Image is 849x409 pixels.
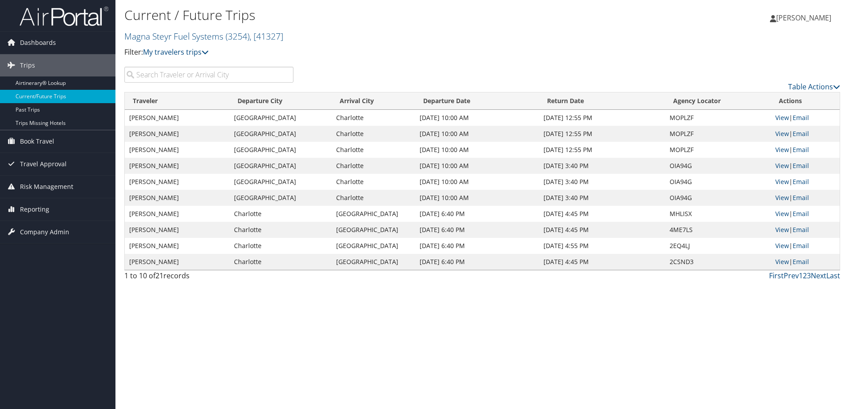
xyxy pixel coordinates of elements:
[125,126,230,142] td: [PERSON_NAME]
[125,222,230,238] td: [PERSON_NAME]
[124,270,294,285] div: 1 to 10 of records
[771,158,840,174] td: |
[793,257,809,266] a: Email
[415,110,539,126] td: [DATE] 10:00 AM
[665,110,771,126] td: MOPLZF
[775,177,789,186] a: View
[125,254,230,270] td: [PERSON_NAME]
[665,174,771,190] td: OIA94G
[332,174,415,190] td: Charlotte
[230,92,331,110] th: Departure City: activate to sort column ascending
[415,238,539,254] td: [DATE] 6:40 PM
[775,257,789,266] a: View
[124,67,294,83] input: Search Traveler or Arrival City
[539,174,666,190] td: [DATE] 3:40 PM
[775,113,789,122] a: View
[793,209,809,218] a: Email
[20,130,54,152] span: Book Travel
[332,158,415,174] td: Charlotte
[124,30,283,42] a: Magna Steyr Fuel Systems
[125,92,230,110] th: Traveler: activate to sort column ascending
[665,222,771,238] td: 4ME7LS
[332,238,415,254] td: [GEOGRAPHIC_DATA]
[125,206,230,222] td: [PERSON_NAME]
[125,174,230,190] td: [PERSON_NAME]
[20,6,108,27] img: airportal-logo.png
[230,254,331,270] td: Charlotte
[665,190,771,206] td: OIA94G
[230,158,331,174] td: [GEOGRAPHIC_DATA]
[776,13,831,23] span: [PERSON_NAME]
[415,190,539,206] td: [DATE] 10:00 AM
[775,209,789,218] a: View
[415,142,539,158] td: [DATE] 10:00 AM
[775,161,789,170] a: View
[665,238,771,254] td: 2EQ4LJ
[784,271,799,281] a: Prev
[332,126,415,142] td: Charlotte
[415,222,539,238] td: [DATE] 6:40 PM
[230,126,331,142] td: [GEOGRAPHIC_DATA]
[332,190,415,206] td: Charlotte
[793,113,809,122] a: Email
[332,92,415,110] th: Arrival City: activate to sort column ascending
[807,271,811,281] a: 3
[539,190,666,206] td: [DATE] 3:40 PM
[793,145,809,154] a: Email
[124,47,602,58] p: Filter:
[125,238,230,254] td: [PERSON_NAME]
[539,206,666,222] td: [DATE] 4:45 PM
[793,225,809,234] a: Email
[665,126,771,142] td: MOPLZF
[539,158,666,174] td: [DATE] 3:40 PM
[332,110,415,126] td: Charlotte
[539,142,666,158] td: [DATE] 12:55 PM
[230,238,331,254] td: Charlotte
[771,110,840,126] td: |
[826,271,840,281] a: Last
[20,221,69,243] span: Company Admin
[811,271,826,281] a: Next
[332,206,415,222] td: [GEOGRAPHIC_DATA]
[775,129,789,138] a: View
[665,92,771,110] th: Agency Locator: activate to sort column ascending
[665,158,771,174] td: OIA94G
[20,198,49,221] span: Reporting
[775,145,789,154] a: View
[155,271,163,281] span: 21
[20,153,67,175] span: Travel Approval
[332,142,415,158] td: Charlotte
[775,193,789,202] a: View
[771,174,840,190] td: |
[125,142,230,158] td: [PERSON_NAME]
[415,92,539,110] th: Departure Date: activate to sort column descending
[788,82,840,92] a: Table Actions
[143,47,209,57] a: My travelers trips
[803,271,807,281] a: 2
[771,222,840,238] td: |
[539,110,666,126] td: [DATE] 12:55 PM
[775,225,789,234] a: View
[250,30,283,42] span: , [ 41327 ]
[20,54,35,76] span: Trips
[332,222,415,238] td: [GEOGRAPHIC_DATA]
[771,254,840,270] td: |
[539,126,666,142] td: [DATE] 12:55 PM
[771,126,840,142] td: |
[793,193,809,202] a: Email
[415,158,539,174] td: [DATE] 10:00 AM
[539,254,666,270] td: [DATE] 4:45 PM
[771,206,840,222] td: |
[20,176,73,198] span: Risk Management
[415,174,539,190] td: [DATE] 10:00 AM
[771,142,840,158] td: |
[665,206,771,222] td: MHLISX
[125,190,230,206] td: [PERSON_NAME]
[332,254,415,270] td: [GEOGRAPHIC_DATA]
[230,190,331,206] td: [GEOGRAPHIC_DATA]
[230,222,331,238] td: Charlotte
[230,142,331,158] td: [GEOGRAPHIC_DATA]
[799,271,803,281] a: 1
[775,241,789,250] a: View
[771,190,840,206] td: |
